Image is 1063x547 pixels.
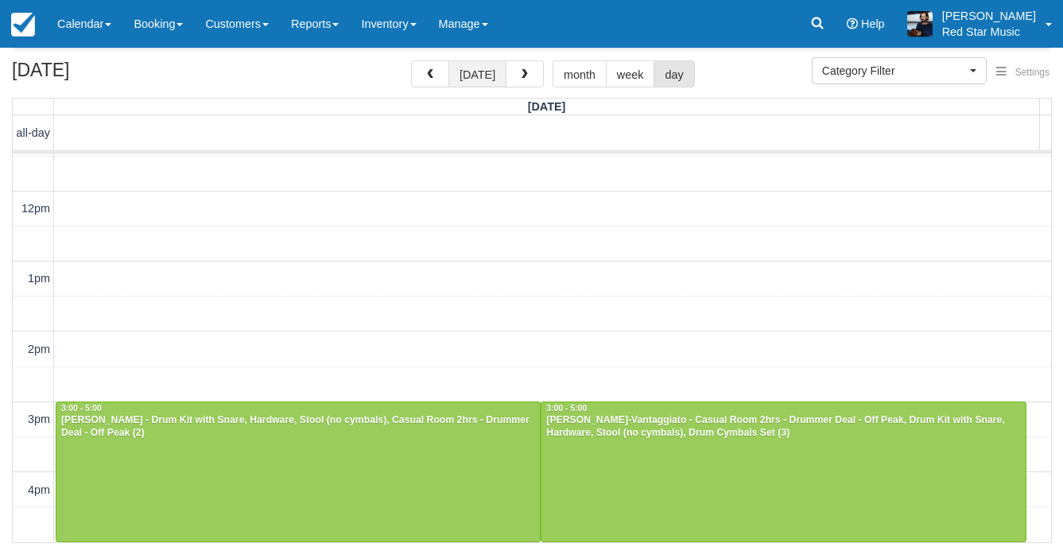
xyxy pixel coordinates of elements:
span: Category Filter [822,63,966,79]
p: Red Star Music [942,24,1036,40]
span: Help [861,17,885,30]
span: all-day [17,126,50,139]
h2: [DATE] [12,60,213,90]
div: [PERSON_NAME] - Drum Kit with Snare, Hardware, Stool (no cymbals), Casual Room 2hrs - Drummer Dea... [60,414,536,440]
button: [DATE] [448,60,506,87]
span: [DATE] [528,100,566,113]
img: A1 [907,11,933,37]
a: 3:00 - 5:00[PERSON_NAME] - Drum Kit with Snare, Hardware, Stool (no cymbals), Casual Room 2hrs - ... [56,402,541,542]
button: month [553,60,607,87]
span: 1pm [28,272,50,285]
button: Settings [987,61,1059,84]
div: [PERSON_NAME]-Vantaggiato - Casual Room 2hrs - Drummer Deal - Off Peak, Drum Kit with Snare, Hard... [545,414,1021,440]
span: 2pm [28,343,50,355]
span: 12pm [21,202,50,215]
button: Category Filter [812,57,987,84]
span: 4pm [28,483,50,496]
a: 3:00 - 5:00[PERSON_NAME]-Vantaggiato - Casual Room 2hrs - Drummer Deal - Off Peak, Drum Kit with ... [541,402,1026,542]
span: 3pm [28,413,50,425]
img: checkfront-main-nav-mini-logo.png [11,13,35,37]
button: week [606,60,655,87]
p: [PERSON_NAME] [942,8,1036,24]
button: day [654,60,694,87]
span: Settings [1015,67,1049,78]
i: Help [847,18,858,29]
span: 3:00 - 5:00 [61,404,102,413]
span: 3:00 - 5:00 [546,404,587,413]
